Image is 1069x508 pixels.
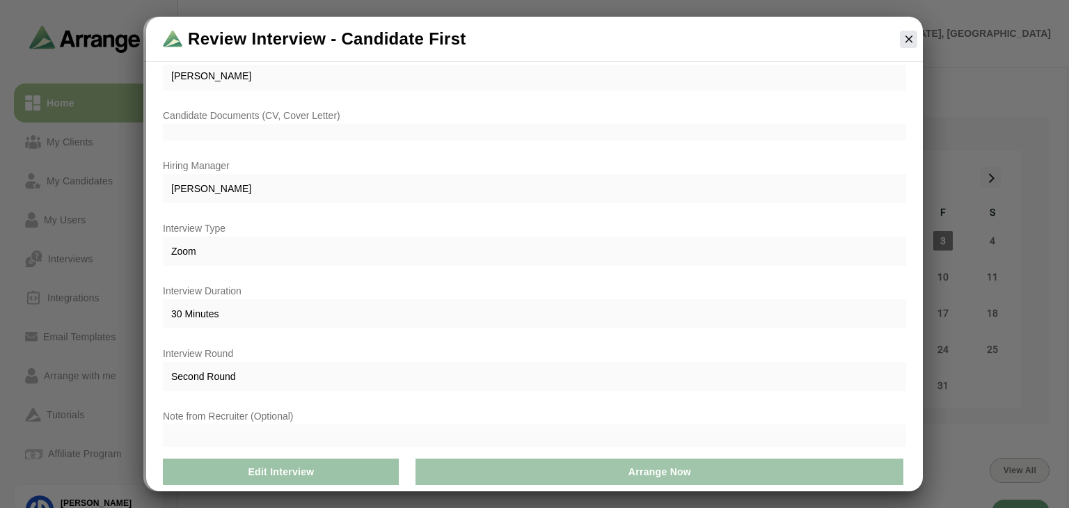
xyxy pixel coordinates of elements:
span: [PERSON_NAME] [163,174,906,203]
span: 30 Minutes [163,299,906,328]
span: Zoom [163,237,906,266]
span: Review Interview - Candidate First [188,28,466,50]
p: Candidate Documents (CV, Cover Letter) [163,107,906,124]
p: Note from Recruiter (Optional) [163,408,906,424]
p: Interview Duration [163,283,906,299]
p: Hiring Manager [163,157,906,174]
span: Arrange Now [628,459,691,485]
p: Interview Round [163,345,906,362]
p: Interview Type [163,220,906,237]
span: [PERSON_NAME] [163,61,906,90]
button: Edit Interview [163,459,399,485]
span: Edit Interview [247,459,314,485]
button: Arrange Now [415,459,903,485]
span: Second Round [163,362,906,391]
